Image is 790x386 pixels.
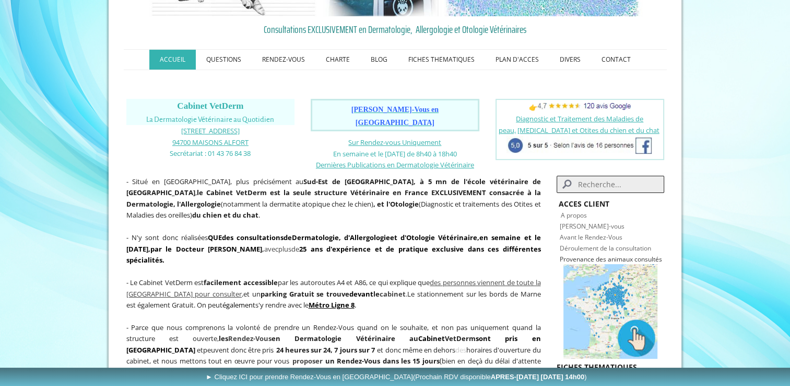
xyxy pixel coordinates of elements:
[477,233,479,242] strong: ,
[206,373,586,381] span: ► Cliquez ICI pour prendre Rendez-Vous en [GEOGRAPHIC_DATA]
[196,50,252,70] a: QUESTIONS
[560,233,622,242] a: Avant le Rendez-Vous
[268,334,272,343] span: s
[380,289,406,299] span: cabinet
[126,233,541,265] span: - N'y sont donc réalisées
[557,176,664,193] input: Search
[126,233,541,265] span: avec de
[560,244,651,253] a: Déroulement de la consultation
[243,278,278,287] strong: accessible
[126,233,541,254] span: en semaine et le [DATE]
[126,177,541,198] strong: Sud-Est de [GEOGRAPHIC_DATA], à 5 mn de l'école vétérinaire de [GEOGRAPHIC_DATA]
[149,50,196,70] a: ACCUEIL
[418,334,445,343] span: Cabinet
[208,233,222,242] strong: QUE
[350,233,390,242] a: Allergologie
[348,138,441,147] a: Sur Rendez-vous Uniquement
[557,362,637,372] strong: FICHES THEMATIQUES
[333,149,457,158] span: En semaine et le [DATE] de 8h40 à 18h40
[203,345,274,355] span: peuvent donc être pris
[360,50,398,70] a: BLOG
[315,50,360,70] a: CHARTE
[197,188,203,197] strong: le
[464,233,477,242] a: aire
[170,149,251,158] span: Secrétariat : 01 43 76 84 38
[406,289,407,299] span: .
[351,106,439,127] a: [PERSON_NAME]-Vous en [GEOGRAPHIC_DATA]
[206,188,402,197] b: Cabinet VetDerm est la seule structure Vétérinaire en
[485,50,549,70] a: PLAN D'ACCES
[181,126,240,135] a: [STREET_ADDRESS]
[172,137,249,147] a: 94700 MAISONS ALFORT
[126,278,541,299] span: ,
[398,50,485,70] a: FICHES THEMATIQUES
[560,255,563,264] span: P
[309,300,356,310] span: .
[150,244,262,254] span: par le Docteur [PERSON_NAME]
[126,188,541,209] b: France EXCLUSIVEMENT consacrée à la Dermatologie, l'Allergologie
[560,222,624,231] a: [PERSON_NAME]-vous
[146,116,274,123] span: La Dermatologie Vétérinaire au Quotidien
[222,233,233,242] strong: des
[204,278,241,287] span: facilement
[222,300,255,310] span: également
[561,211,587,220] a: A propos
[491,373,584,381] b: APRES-[DATE] [DATE] 14h00
[272,334,476,343] span: en Dermatologie Vétérinaire au VetDerm
[325,356,440,366] strong: un Rendez-Vous dans les 15 jours
[591,50,641,70] a: CONTACT
[529,103,631,112] span: 👉
[237,233,464,242] strong: de , d' et d'
[148,244,150,254] span: ,
[150,244,264,254] b: ,
[126,278,541,299] a: des personnes viennent de toute la [GEOGRAPHIC_DATA] pour consulter
[126,334,541,355] span: sont pris en [GEOGRAPHIC_DATA]
[596,255,662,264] span: des animaux consultés
[455,345,466,355] span: des
[413,373,587,381] span: (Prochain RDV disponible )
[261,289,406,299] span: parking Gratuit se trouve le
[260,334,268,343] span: ou
[252,50,315,70] a: RENDEZ-VOUS
[309,300,355,310] a: Métro Ligne 8
[292,233,339,242] a: Dermatologie
[292,356,323,366] span: proposer
[126,278,541,310] span: - Le Cabinet VetDerm est par les autoroutes A4 et A86, ce qui explique que et un Le stationnement...
[197,345,203,355] span: et
[316,160,474,169] a: Dernières Publications en Dermatologie Vétérinaire
[406,233,464,242] a: Otologie Vétérin
[349,289,373,299] span: devant
[276,345,375,355] strong: 24 heures sur 24, 7 jours sur 7
[219,334,272,343] strong: les
[126,177,541,220] span: - Situé en [GEOGRAPHIC_DATA], plus précisément au , (notamment la dermatite atopique chez le chie...
[517,126,659,135] a: [MEDICAL_DATA] et Otites du chien et du chat
[563,255,594,264] a: rovenance
[228,334,260,343] span: Rendez-V
[559,199,609,209] strong: ACCES CLIENT
[126,322,541,378] p: (
[499,114,644,135] a: Diagnostic et Traitement des Maladies de peau,
[373,199,419,209] b: , et l'Otologie
[192,210,258,220] strong: du chien et du chat
[126,323,541,344] span: - Parce que nous comprenons la volonté de prendre un Rendez-Vous quand on le souhaite, et non pas...
[181,126,240,135] span: [STREET_ADDRESS]
[177,101,243,111] span: Cabinet VetDerm
[549,50,591,70] a: DIVERS
[316,160,474,169] span: Dernières Publications en Dermatologie Vétérinaire
[278,244,291,254] span: plus
[237,233,284,242] a: consultations
[126,21,664,37] a: Consultations EXCLUSIVEMENT en Dermatologie, Allergologie et Otologie Vétérinaires
[126,244,541,265] strong: 25 ans d'expérience et de pratique exclusive dans ces différentes spécialités.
